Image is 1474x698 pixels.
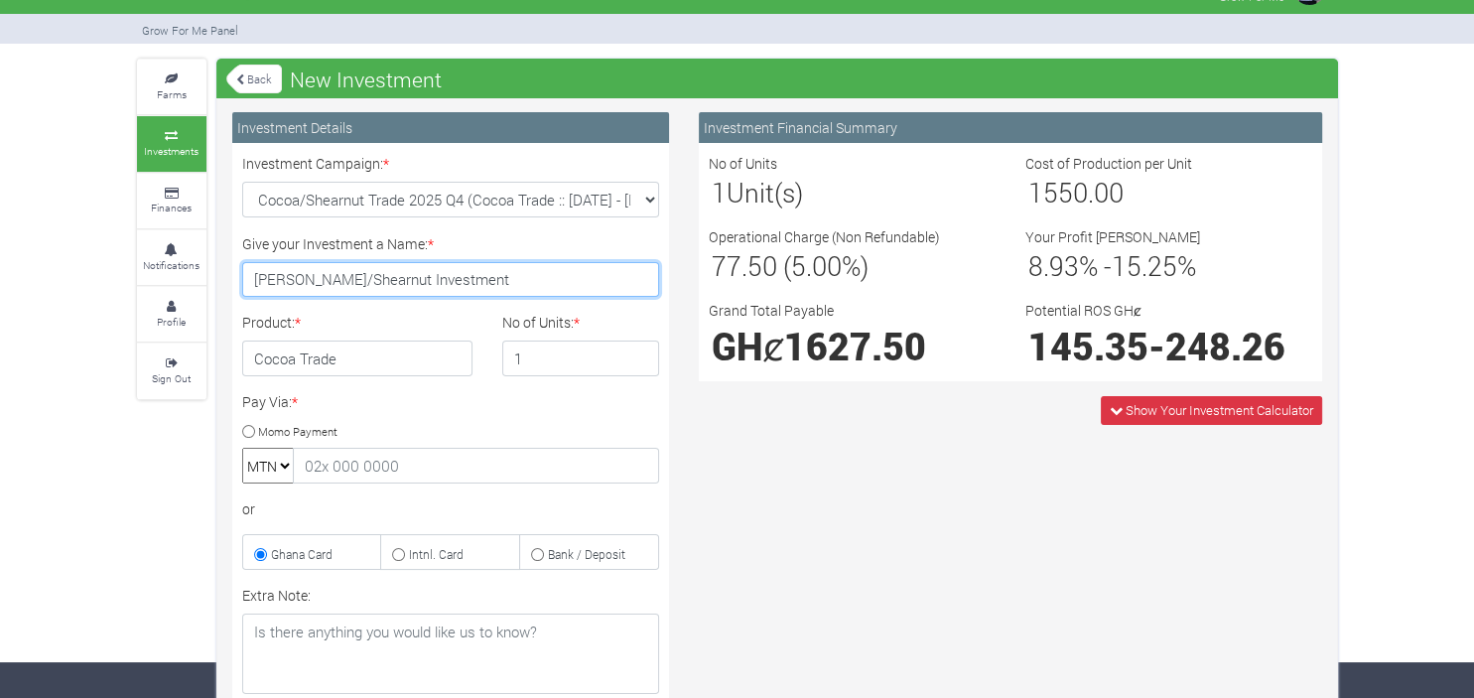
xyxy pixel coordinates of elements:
small: Ghana Card [271,546,333,562]
input: Bank / Deposit [531,548,544,561]
a: Notifications [137,230,206,285]
span: 1550.00 [1028,175,1124,209]
small: Grow For Me Panel [142,23,238,38]
input: Intnl. Card [392,548,405,561]
small: Bank / Deposit [548,546,625,562]
label: Pay Via: [242,391,298,412]
label: Extra Note: [242,585,311,606]
input: Momo Payment [242,425,255,438]
a: Finances [137,174,206,228]
label: Investment Campaign: [242,153,389,174]
label: Operational Charge (Non Refundable) [709,226,940,247]
span: 1 [712,175,727,209]
a: Profile [137,287,206,342]
label: Your Profit [PERSON_NAME] [1025,226,1200,247]
a: Sign Out [137,344,206,398]
h3: Unit(s) [712,177,993,209]
label: Grand Total Payable [709,300,834,321]
span: New Investment [285,60,447,99]
span: 15.25 [1112,248,1177,283]
div: or [242,498,659,519]
span: Show Your Investment Calculator [1126,401,1313,419]
input: Ghana Card [254,548,267,561]
h3: % - % [1028,250,1309,282]
a: Back [226,63,282,95]
span: 248.26 [1165,322,1285,370]
small: Momo Payment [258,423,337,438]
small: Finances [151,201,192,214]
div: Investment Details [232,112,669,143]
label: Give your Investment a Name: [242,233,434,254]
small: Intnl. Card [409,546,464,562]
label: Cost of Production per Unit [1025,153,1192,174]
label: Potential ROS GHȼ [1025,300,1141,321]
label: No of Units [709,153,777,174]
small: Investments [144,144,199,158]
a: Farms [137,60,206,114]
small: Profile [157,315,186,329]
input: Investment Name/Title [242,262,659,298]
div: Investment Financial Summary [699,112,1322,143]
label: No of Units: [502,312,580,333]
span: 145.35 [1028,322,1148,370]
label: Product: [242,312,301,333]
span: 77.50 (5.00%) [712,248,869,283]
input: 02x 000 0000 [293,448,659,484]
h1: - [1028,324,1309,368]
small: Sign Out [152,371,191,385]
a: Investments [137,116,206,171]
h1: GHȼ [712,324,993,368]
span: 8.93 [1028,248,1079,283]
span: 1627.50 [784,322,926,370]
small: Notifications [143,258,200,272]
h4: Cocoa Trade [242,341,473,376]
small: Farms [157,87,187,101]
